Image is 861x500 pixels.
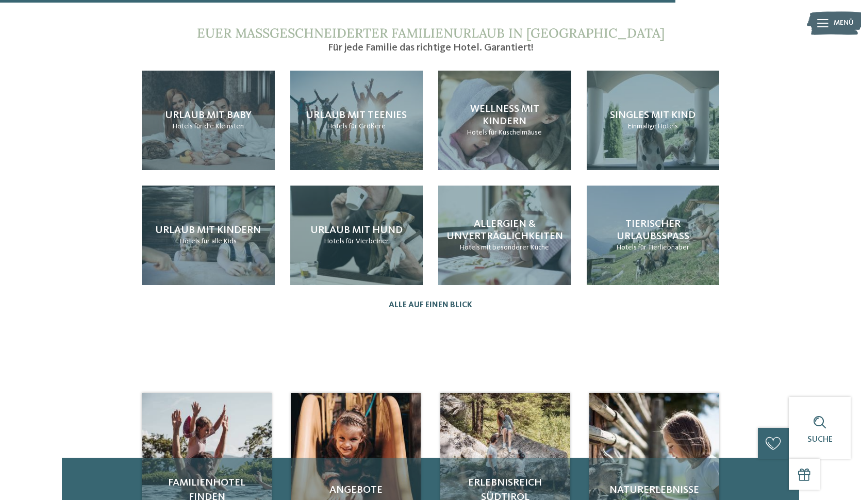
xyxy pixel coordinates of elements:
[155,225,261,236] span: Urlaub mit Kindern
[389,301,472,310] a: Alle auf einen Blick
[324,238,344,245] span: Hotels
[328,43,534,53] span: Für jede Familie das richtige Hotel. Garantiert!
[201,238,237,245] span: für alle Kids
[310,225,403,236] span: Urlaub mit Hund
[638,244,689,251] span: für Tierliebhaber
[617,244,637,251] span: Hotels
[658,123,678,130] span: Hotels
[180,238,200,245] span: Hotels
[327,123,347,130] span: Hotels
[587,186,720,285] a: Wellness mit Kindern: Jetzt ist Kuschelzeit! Tierischer Urlaubsspaß Hotels für Tierliebhaber
[628,123,657,130] span: Einmalige
[290,71,423,170] a: Wellness mit Kindern: Jetzt ist Kuschelzeit! Urlaub mit Teenies Hotels für Größere
[142,71,275,170] a: Wellness mit Kindern: Jetzt ist Kuschelzeit! Urlaub mit Baby Hotels für die Kleinsten
[345,238,389,245] span: für Vierbeiner
[438,71,571,170] a: Wellness mit Kindern: Jetzt ist Kuschelzeit! Wellness mit Kindern Hotels für Kuschelmäuse
[301,483,410,497] span: Angebote
[587,71,720,170] a: Wellness mit Kindern: Jetzt ist Kuschelzeit! Singles mit Kind Einmalige Hotels
[194,123,244,130] span: für die Kleinsten
[142,186,275,285] a: Wellness mit Kindern: Jetzt ist Kuschelzeit! Urlaub mit Kindern Hotels für alle Kids
[446,219,563,242] span: Allergien & Unverträglichkeiten
[488,129,542,136] span: für Kuschelmäuse
[165,110,252,121] span: Urlaub mit Baby
[481,244,549,251] span: mit besonderer Küche
[807,436,833,444] span: Suche
[467,129,487,136] span: Hotels
[617,219,689,242] span: Tierischer Urlaubsspaß
[173,123,193,130] span: Hotels
[438,186,571,285] a: Wellness mit Kindern: Jetzt ist Kuschelzeit! Allergien & Unverträglichkeiten Hotels mit besondere...
[306,110,407,121] span: Urlaub mit Teenies
[197,25,665,41] span: Euer maßgeschneiderter Familienurlaub in [GEOGRAPHIC_DATA]
[290,186,423,285] a: Wellness mit Kindern: Jetzt ist Kuschelzeit! Urlaub mit Hund Hotels für Vierbeiner
[600,483,709,497] span: Naturerlebnisse
[470,104,539,127] span: Wellness mit Kindern
[349,123,386,130] span: für Größere
[460,244,480,251] span: Hotels
[610,110,696,121] span: Singles mit Kind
